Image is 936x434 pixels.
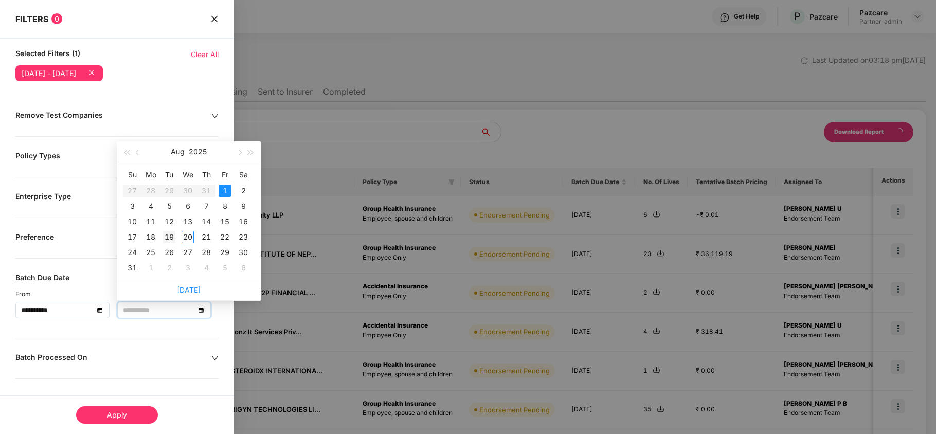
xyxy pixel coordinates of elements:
[145,231,157,243] div: 18
[234,214,253,229] td: 2025-08-16
[123,229,141,245] td: 2025-08-17
[197,198,215,214] td: 2025-08-07
[237,231,249,243] div: 23
[197,245,215,260] td: 2025-08-28
[126,246,138,259] div: 24
[237,246,249,259] div: 30
[197,229,215,245] td: 2025-08-21
[215,245,234,260] td: 2025-08-29
[22,69,76,78] div: [DATE] - [DATE]
[15,232,211,244] div: Preference
[234,167,253,183] th: Sa
[163,262,175,274] div: 2
[219,262,231,274] div: 5
[126,215,138,228] div: 10
[145,246,157,259] div: 25
[126,231,138,243] div: 17
[15,151,211,162] div: Policy Types
[178,245,197,260] td: 2025-08-27
[145,262,157,274] div: 1
[145,200,157,212] div: 4
[189,141,207,162] button: 2025
[178,260,197,276] td: 2025-09-03
[219,215,231,228] div: 15
[15,14,49,24] span: FILTERS
[178,229,197,245] td: 2025-08-20
[210,13,219,24] span: close
[215,198,234,214] td: 2025-08-08
[197,260,215,276] td: 2025-09-04
[211,355,219,362] span: down
[163,215,175,228] div: 12
[76,406,158,424] div: Apply
[15,353,211,364] div: Batch Processed On
[160,260,178,276] td: 2025-09-02
[178,214,197,229] td: 2025-08-13
[126,200,138,212] div: 3
[234,229,253,245] td: 2025-08-23
[234,260,253,276] td: 2025-09-06
[182,215,194,228] div: 13
[219,200,231,212] div: 8
[51,13,62,24] span: 0
[123,260,141,276] td: 2025-08-31
[237,262,249,274] div: 6
[141,229,160,245] td: 2025-08-18
[178,198,197,214] td: 2025-08-06
[15,192,211,203] div: Enterprise Type
[163,231,175,243] div: 19
[237,200,249,212] div: 9
[123,167,141,183] th: Su
[182,200,194,212] div: 6
[141,245,160,260] td: 2025-08-25
[182,246,194,259] div: 27
[177,285,201,294] a: [DATE]
[141,167,160,183] th: Mo
[215,167,234,183] th: Fr
[123,214,141,229] td: 2025-08-10
[145,215,157,228] div: 11
[215,183,234,198] td: 2025-08-01
[197,167,215,183] th: Th
[15,393,211,405] div: Batch Closed On
[215,260,234,276] td: 2025-09-05
[126,262,138,274] div: 31
[182,262,194,274] div: 3
[163,246,175,259] div: 26
[237,215,249,228] div: 16
[197,214,215,229] td: 2025-08-14
[219,246,231,259] div: 29
[182,231,194,243] div: 20
[15,273,211,284] div: Batch Due Date
[215,229,234,245] td: 2025-08-22
[219,185,231,197] div: 1
[123,245,141,260] td: 2025-08-24
[141,260,160,276] td: 2025-09-01
[123,198,141,214] td: 2025-08-03
[160,198,178,214] td: 2025-08-05
[219,231,231,243] div: 22
[234,245,253,260] td: 2025-08-30
[163,200,175,212] div: 5
[237,185,249,197] div: 2
[15,290,117,299] div: From
[200,231,212,243] div: 21
[160,214,178,229] td: 2025-08-12
[211,113,219,120] span: down
[200,262,212,274] div: 4
[200,215,212,228] div: 14
[200,246,212,259] div: 28
[234,198,253,214] td: 2025-08-09
[141,198,160,214] td: 2025-08-04
[171,141,185,162] button: Aug
[191,49,219,60] span: Clear All
[160,229,178,245] td: 2025-08-19
[141,214,160,229] td: 2025-08-11
[234,183,253,198] td: 2025-08-02
[160,167,178,183] th: Tu
[15,111,211,122] div: Remove Test Companies
[215,214,234,229] td: 2025-08-15
[15,49,80,60] span: Selected Filters (1)
[178,167,197,183] th: We
[160,245,178,260] td: 2025-08-26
